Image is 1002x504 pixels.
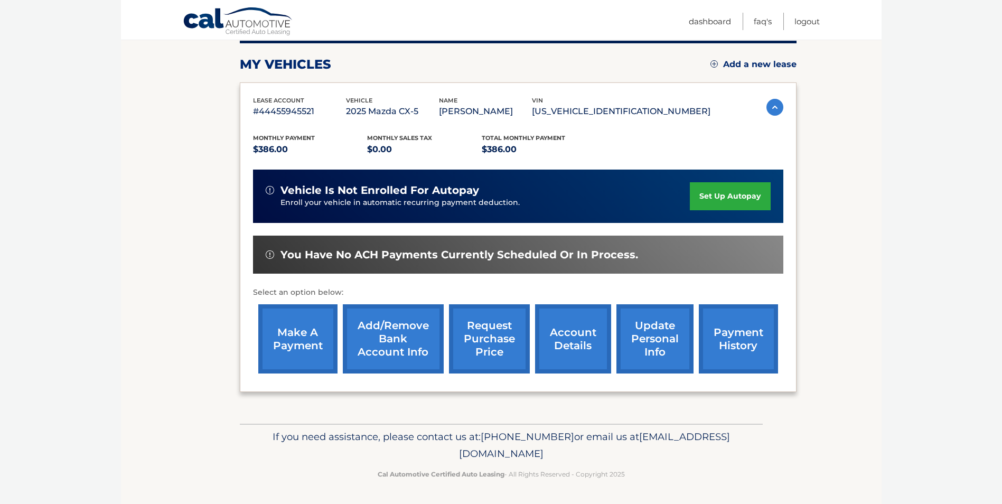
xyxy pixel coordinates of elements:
p: Enroll your vehicle in automatic recurring payment deduction. [280,197,690,209]
p: $0.00 [367,142,482,157]
span: vehicle is not enrolled for autopay [280,184,479,197]
span: Monthly Payment [253,134,315,142]
img: add.svg [710,60,718,68]
p: $386.00 [253,142,368,157]
p: #44455945521 [253,104,346,119]
a: FAQ's [754,13,772,30]
a: account details [535,304,611,374]
a: make a payment [258,304,338,374]
span: name [439,97,457,104]
span: vin [532,97,543,104]
strong: Cal Automotive Certified Auto Leasing [378,470,504,478]
a: Dashboard [689,13,731,30]
img: alert-white.svg [266,186,274,194]
a: set up autopay [690,182,770,210]
img: accordion-active.svg [766,99,783,116]
a: Add a new lease [710,59,797,70]
a: Cal Automotive [183,7,294,38]
span: Monthly sales Tax [367,134,432,142]
span: [PHONE_NUMBER] [481,431,574,443]
a: payment history [699,304,778,374]
a: Logout [794,13,820,30]
span: lease account [253,97,304,104]
p: $386.00 [482,142,596,157]
span: You have no ACH payments currently scheduled or in process. [280,248,638,262]
img: alert-white.svg [266,250,274,259]
a: Add/Remove bank account info [343,304,444,374]
span: [EMAIL_ADDRESS][DOMAIN_NAME] [459,431,730,460]
a: request purchase price [449,304,530,374]
a: update personal info [616,304,694,374]
p: Select an option below: [253,286,783,299]
p: [PERSON_NAME] [439,104,532,119]
h2: my vehicles [240,57,331,72]
p: [US_VEHICLE_IDENTIFICATION_NUMBER] [532,104,710,119]
p: If you need assistance, please contact us at: or email us at [247,428,756,462]
p: 2025 Mazda CX-5 [346,104,439,119]
p: - All Rights Reserved - Copyright 2025 [247,469,756,480]
span: vehicle [346,97,372,104]
span: Total Monthly Payment [482,134,565,142]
